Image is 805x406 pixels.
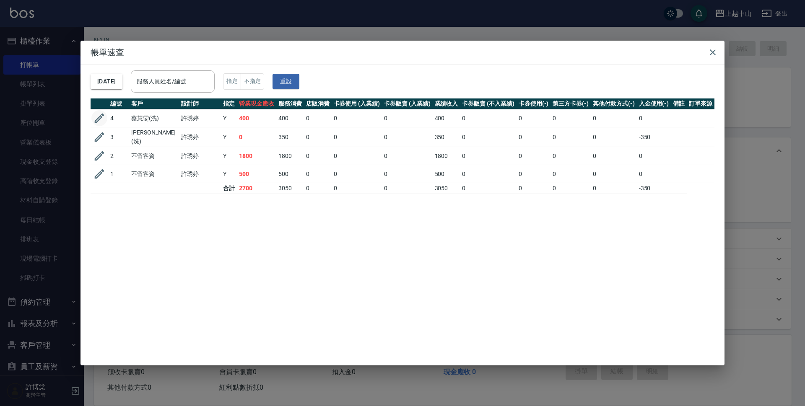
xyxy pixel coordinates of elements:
[433,109,460,127] td: 400
[591,165,637,183] td: 0
[551,127,591,147] td: 0
[276,109,304,127] td: 400
[332,147,382,165] td: 0
[551,109,591,127] td: 0
[460,98,516,109] th: 卡券販賣 (不入業績)
[517,147,551,165] td: 0
[591,127,637,147] td: 0
[637,98,671,109] th: 入金使用(-)
[304,98,332,109] th: 店販消費
[332,183,382,194] td: 0
[460,147,516,165] td: 0
[382,98,433,109] th: 卡券販賣 (入業績)
[460,127,516,147] td: 0
[332,165,382,183] td: 0
[179,127,221,147] td: 許琇婷
[551,165,591,183] td: 0
[382,183,433,194] td: 0
[273,74,299,89] button: 重設
[221,165,237,183] td: Y
[304,183,332,194] td: 0
[591,147,637,165] td: 0
[332,109,382,127] td: 0
[179,147,221,165] td: 許琇婷
[221,109,237,127] td: Y
[637,183,671,194] td: -350
[517,165,551,183] td: 0
[433,165,460,183] td: 500
[304,147,332,165] td: 0
[382,165,433,183] td: 0
[382,127,433,147] td: 0
[591,98,637,109] th: 其他付款方式(-)
[433,183,460,194] td: 3050
[637,165,671,183] td: 0
[551,98,591,109] th: 第三方卡券(-)
[517,183,551,194] td: 0
[517,98,551,109] th: 卡券使用(-)
[637,109,671,127] td: 0
[382,109,433,127] td: 0
[221,147,237,165] td: Y
[129,147,179,165] td: 不留客資
[276,183,304,194] td: 3050
[108,147,129,165] td: 2
[551,147,591,165] td: 0
[129,165,179,183] td: 不留客資
[433,127,460,147] td: 350
[221,127,237,147] td: Y
[637,147,671,165] td: 0
[108,127,129,147] td: 3
[332,127,382,147] td: 0
[276,98,304,109] th: 服務消費
[304,127,332,147] td: 0
[221,183,237,194] td: 合計
[108,109,129,127] td: 4
[80,41,724,64] h2: 帳單速查
[460,109,516,127] td: 0
[304,109,332,127] td: 0
[671,98,687,109] th: 備註
[237,165,276,183] td: 500
[241,73,264,90] button: 不指定
[108,165,129,183] td: 1
[591,109,637,127] td: 0
[129,98,179,109] th: 客戶
[129,109,179,127] td: 蔡慧雯(洗)
[179,98,221,109] th: 設計師
[551,183,591,194] td: 0
[304,165,332,183] td: 0
[276,127,304,147] td: 350
[591,183,637,194] td: 0
[433,98,460,109] th: 業績收入
[223,73,241,90] button: 指定
[179,165,221,183] td: 許琇婷
[237,147,276,165] td: 1800
[237,109,276,127] td: 400
[221,98,237,109] th: 指定
[179,109,221,127] td: 許琇婷
[460,165,516,183] td: 0
[237,98,276,109] th: 營業現金應收
[108,98,129,109] th: 編號
[237,127,276,147] td: 0
[433,147,460,165] td: 1800
[129,127,179,147] td: [PERSON_NAME](洗)
[276,165,304,183] td: 500
[332,98,382,109] th: 卡券使用 (入業績)
[517,109,551,127] td: 0
[517,127,551,147] td: 0
[237,183,276,194] td: 2700
[460,183,516,194] td: 0
[276,147,304,165] td: 1800
[687,98,714,109] th: 訂單來源
[637,127,671,147] td: -350
[382,147,433,165] td: 0
[91,74,122,89] button: [DATE]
